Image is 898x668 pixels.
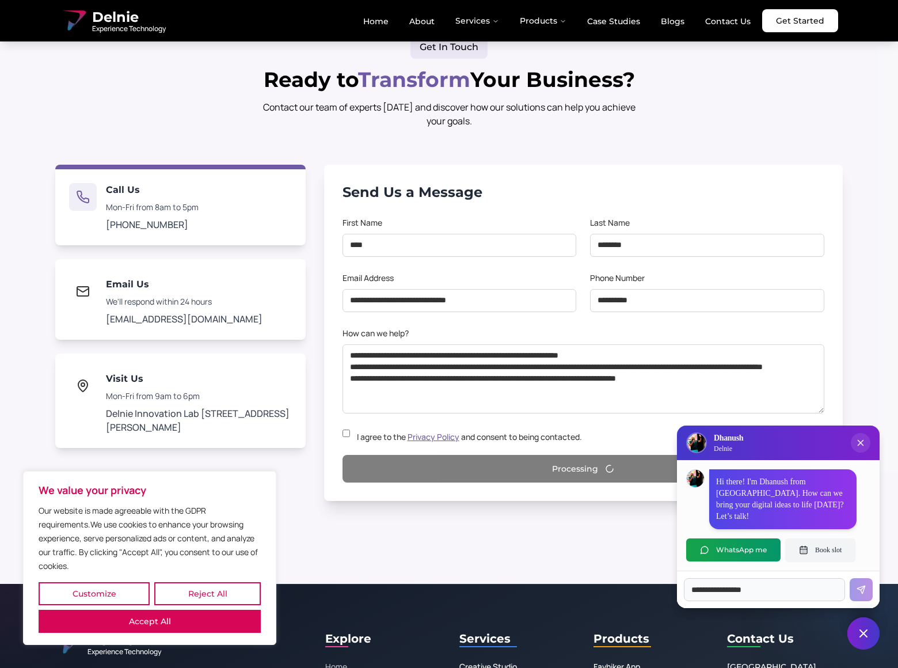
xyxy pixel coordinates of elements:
h3: Email Us [106,278,262,291]
button: Accept All [39,610,261,633]
p: Hi there! I'm Dhanush from [GEOGRAPHIC_DATA]. How can we bring your digital ideas to life [DATE]?... [716,476,850,522]
button: Products [511,9,576,32]
p: Mon-Fri from 9am to 6pm [106,390,292,402]
nav: Main [354,9,760,32]
label: First Name [343,217,382,228]
button: Close chat popup [851,433,870,453]
p: Delnie [714,444,743,453]
a: Privacy Policy [408,431,459,442]
button: Customize [39,582,150,605]
p: We'll respond within 24 hours [106,296,262,308]
p: Our website is made agreeable with the GDPR requirements.We use cookies to enhance your browsing ... [39,504,261,573]
label: Last Name [590,217,630,228]
img: Dhanush [687,470,704,487]
h3: Dhanush [714,432,743,444]
h2: Ready to Your Business? [55,68,843,91]
label: I agree to the and consent to being contacted. [357,431,582,442]
h3: Send Us a Message [343,183,824,202]
p: We value your privacy [39,483,261,497]
p: Contact our team of experts [DATE] and discover how our solutions can help you achieve your goals. [256,100,642,128]
button: Services [446,9,508,32]
a: Get Started [762,9,838,32]
h3: Visit Us [106,372,292,386]
button: WhatsApp me [686,538,781,561]
span: Transform [358,67,470,92]
p: Delnie Innovation Lab [STREET_ADDRESS][PERSON_NAME] [106,407,292,434]
button: Reject All [154,582,261,605]
a: Contact Us [696,12,760,31]
p: Mon-Fri from 8am to 5pm [106,202,199,213]
h2: Products [593,630,709,647]
a: Case Studies [578,12,649,31]
a: Delnie Logo Full [60,7,166,35]
a: About [400,12,444,31]
span: Experience Technology [87,647,161,656]
a: Blogs [652,12,694,31]
label: Phone Number [590,272,645,283]
button: Close chat [847,617,880,650]
h3: Call Us [106,183,199,197]
img: Delnie Logo [60,7,87,35]
h2: Services [459,630,575,647]
a: Home [354,12,398,31]
h2: Explore [325,630,371,647]
button: Book slot [785,538,855,561]
label: Email Address [343,272,394,283]
p: [PHONE_NUMBER] [106,218,199,231]
label: How can we help? [343,328,409,339]
p: [EMAIL_ADDRESS][DOMAIN_NAME] [106,312,262,326]
span: Experience Technology [92,24,166,33]
span: Delnie [92,8,166,26]
img: Delnie Logo [687,434,706,452]
span: Get In Touch [420,40,478,54]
